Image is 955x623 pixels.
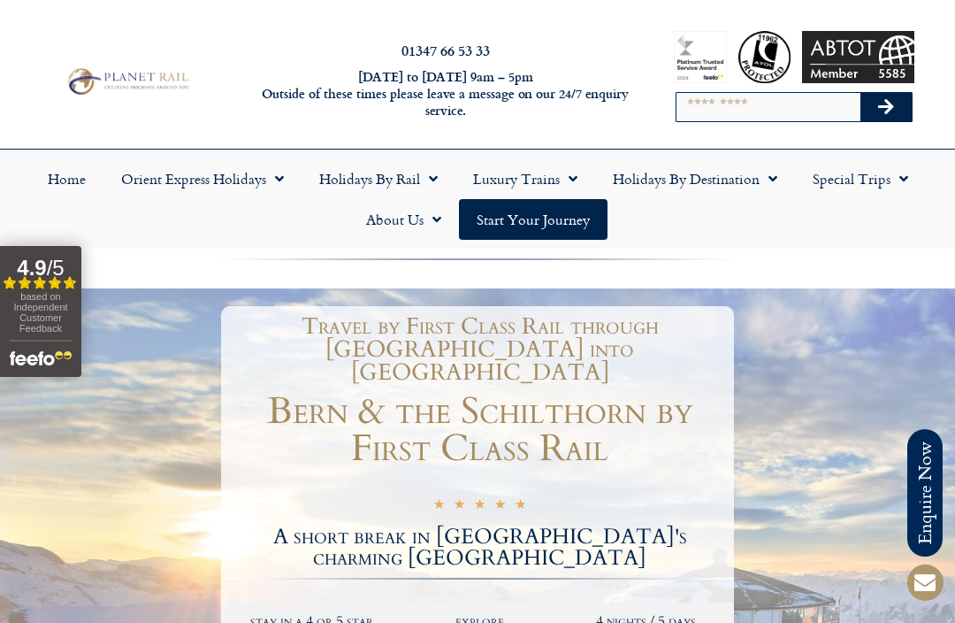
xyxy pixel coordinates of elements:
[302,158,455,199] a: Holidays by Rail
[474,498,485,515] i: ★
[401,40,490,60] a: 01347 66 53 33
[225,393,734,467] h1: Bern & the Schilthorn by First Class Rail
[348,199,459,240] a: About Us
[225,527,734,569] h2: A short break in [GEOGRAPHIC_DATA]'s charming [GEOGRAPHIC_DATA]
[455,158,595,199] a: Luxury Trains
[259,69,632,119] h6: [DATE] to [DATE] 9am – 5pm Outside of these times please leave a message on our 24/7 enquiry serv...
[433,496,526,515] div: 5/5
[795,158,926,199] a: Special Trips
[595,158,795,199] a: Holidays by Destination
[63,65,192,97] img: Planet Rail Train Holidays Logo
[9,158,946,240] nav: Menu
[433,498,445,515] i: ★
[515,498,526,515] i: ★
[860,93,912,121] button: Search
[494,498,506,515] i: ★
[30,158,103,199] a: Home
[234,315,725,384] h1: Travel by First Class Rail through [GEOGRAPHIC_DATA] into [GEOGRAPHIC_DATA]
[103,158,302,199] a: Orient Express Holidays
[454,498,465,515] i: ★
[459,199,607,240] a: Start your Journey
